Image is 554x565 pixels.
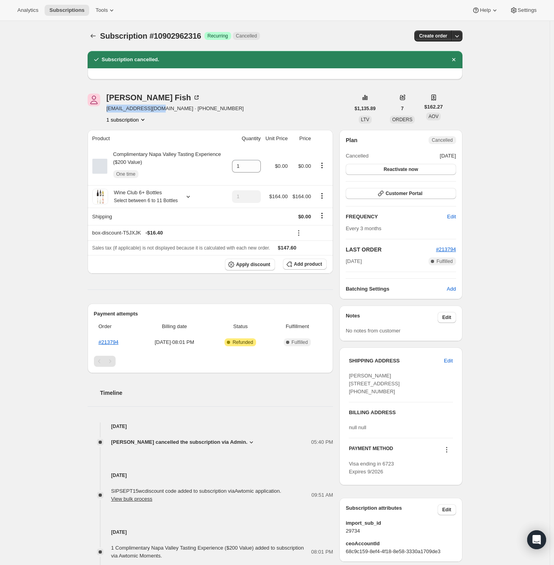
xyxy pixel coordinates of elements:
[111,438,248,446] span: [PERSON_NAME] cancelled the subscription via Admin.
[419,33,447,39] span: Create order
[346,285,447,293] h6: Batching Settings
[414,30,452,41] button: Create order
[438,504,456,515] button: Edit
[442,314,451,321] span: Edit
[346,540,456,548] span: ceoAccountId
[232,339,253,345] span: Refunded
[236,33,257,39] span: Cancelled
[349,373,400,394] span: [PERSON_NAME] [STREET_ADDRESS] [PHONE_NUMBER]
[99,339,119,345] a: #213794
[17,7,38,13] span: Analytics
[94,318,138,335] th: Order
[527,530,546,549] div: Open Intercom Messenger
[346,519,456,527] span: import_sub_id
[45,5,89,16] button: Subscriptions
[346,188,456,199] button: Customer Portal
[92,229,288,237] div: box-discount-T5JXJK
[311,548,333,556] span: 08:01 PM
[278,245,296,251] span: $147.60
[13,5,43,16] button: Analytics
[292,339,308,345] span: Fulfilled
[111,496,153,502] button: View bulk process
[349,409,453,417] h3: BILLING ADDRESS
[88,94,100,106] span: Jamie Fish
[213,323,268,330] span: Status
[355,105,376,112] span: $1,135.89
[95,7,108,13] span: Tools
[346,213,447,221] h2: FREQUENCY
[316,191,328,200] button: Product actions
[346,136,357,144] h2: Plan
[401,105,404,112] span: 7
[283,259,327,270] button: Add product
[429,114,438,119] span: AOV
[114,198,178,203] small: Select between 6 to 11 Bottles
[346,246,436,253] h2: LAST ORDER
[107,105,244,113] span: [EMAIL_ADDRESS][DOMAIN_NAME] · [PHONE_NUMBER]
[346,257,362,265] span: [DATE]
[447,285,456,293] span: Add
[439,355,457,367] button: Edit
[100,32,201,40] span: Subscription #10902962316
[384,166,418,173] span: Reactivate now
[346,504,438,515] h3: Subscription attributes
[111,488,281,502] span: SIPSEPT15wc discount code added to subscription via Awtomic application .
[88,130,230,147] th: Product
[91,5,120,16] button: Tools
[49,7,84,13] span: Subscriptions
[111,545,304,559] span: 1 Complimentary Napa Valley Tasting Experience ($200 Value) added to subscription via Awtomic Mom...
[311,491,333,499] span: 09:51 AM
[107,94,200,101] div: [PERSON_NAME] Fish
[102,56,159,64] h2: Subscription cancelled.
[518,7,537,13] span: Settings
[316,161,328,170] button: Product actions
[505,5,541,16] button: Settings
[448,54,459,65] button: Dismiss notification
[444,357,453,365] span: Edit
[346,164,456,175] button: Reactivate now
[436,258,453,265] span: Fulfilled
[350,103,380,114] button: $1,135.89
[440,152,456,160] span: [DATE]
[111,438,256,446] button: [PERSON_NAME] cancelled the subscription via Admin.
[107,150,227,182] div: Complimentary Napa Valley Tasting Experience ($200 Value)
[298,214,311,220] span: $0.00
[392,117,412,122] span: ORDERS
[273,323,322,330] span: Fulfillment
[346,527,456,535] span: 29734
[436,246,456,252] a: #213794
[88,30,99,41] button: Subscriptions
[346,152,369,160] span: Cancelled
[269,193,288,199] span: $164.00
[230,130,263,147] th: Quantity
[88,422,333,430] h4: [DATE]
[346,312,438,323] h3: Notes
[396,103,408,114] button: 7
[225,259,275,270] button: Apply discount
[294,261,322,267] span: Add product
[386,190,422,197] span: Customer Portal
[88,471,333,479] h4: [DATE]
[263,130,290,147] th: Unit Price
[442,507,451,513] span: Edit
[88,528,333,536] h4: [DATE]
[236,261,270,268] span: Apply discount
[346,328,401,334] span: No notes from customer
[447,213,456,221] span: Edit
[298,163,311,169] span: $0.00
[346,548,456,556] span: 68c9c159-8ef4-4f18-8e58-3330a1709de3
[100,389,333,397] h2: Timeline
[275,163,288,169] span: $0.00
[290,130,313,147] th: Price
[438,312,456,323] button: Edit
[436,246,456,253] button: #213794
[292,193,311,199] span: $164.00
[140,338,208,346] span: [DATE] · 08:01 PM
[107,116,147,124] button: Product actions
[349,357,444,365] h3: SHIPPING ADDRESS
[349,424,366,430] span: null null
[208,33,228,39] span: Recurring
[311,438,333,446] span: 05:40 PM
[116,171,136,177] span: One time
